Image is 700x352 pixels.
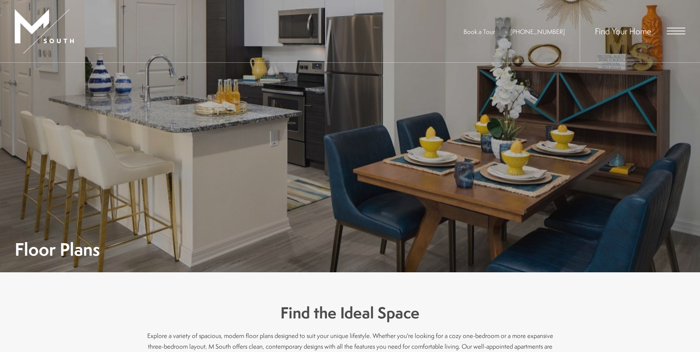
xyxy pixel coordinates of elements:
[510,27,565,36] span: [PHONE_NUMBER]
[595,25,651,37] a: Find Your Home
[510,27,565,36] a: Call Us at 813-570-8014
[15,241,100,258] h1: Floor Plans
[463,27,495,36] a: Book a Tour
[15,9,74,54] img: MSouth
[667,28,685,34] button: Open Menu
[147,302,553,324] h3: Find the Ideal Space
